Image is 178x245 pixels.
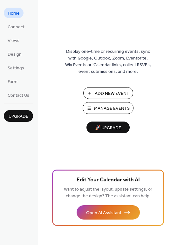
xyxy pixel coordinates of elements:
[8,79,17,85] span: Form
[94,105,130,112] span: Manage Events
[8,24,24,31] span: Connect
[8,10,20,17] span: Home
[77,176,140,185] span: Edit Your Calendar with AI
[8,65,24,72] span: Settings
[4,35,23,45] a: Views
[4,90,33,100] a: Contact Us
[4,76,21,87] a: Form
[86,210,121,216] span: Open AI Assistant
[4,49,25,59] a: Design
[86,122,130,133] button: 🚀 Upgrade
[4,21,28,32] a: Connect
[8,92,29,99] span: Contact Us
[83,102,133,114] button: Manage Events
[4,110,33,122] button: Upgrade
[95,90,129,97] span: Add New Event
[4,62,28,73] a: Settings
[4,8,24,18] a: Home
[77,205,140,220] button: Open AI Assistant
[83,87,133,99] button: Add New Event
[8,51,22,58] span: Design
[8,38,19,44] span: Views
[90,124,126,132] span: 🚀 Upgrade
[65,48,151,75] span: Display one-time or recurring events, sync with Google, Outlook, Zoom, Eventbrite, Wix Events or ...
[9,113,28,120] span: Upgrade
[64,185,152,200] span: Want to adjust the layout, update settings, or change the design? The assistant can help.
